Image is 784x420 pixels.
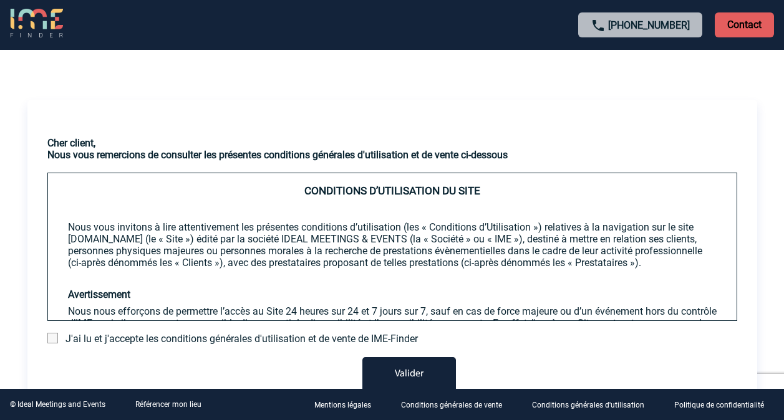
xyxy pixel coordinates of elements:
p: Politique de confidentialité [674,401,764,410]
button: Valider [362,357,456,392]
p: Conditions générales d'utilisation [532,401,644,410]
a: Référencer mon lieu [135,400,201,409]
a: Conditions générales de vente [391,399,522,411]
p: Nous vous invitons à lire attentivement les présentes conditions d’utilisation (les « Conditions ... [68,221,717,269]
p: Mentions légales [314,401,371,410]
a: [PHONE_NUMBER] [608,19,690,31]
div: © Ideal Meetings and Events [10,400,105,409]
p: Conditions générales de vente [401,401,502,410]
span: CONDITIONS D’UTILISATION DU SITE [304,184,480,197]
a: Conditions générales d'utilisation [522,399,664,411]
a: Politique de confidentialité [664,399,784,411]
img: call-24-px.png [591,18,606,33]
h3: Cher client, Nous vous remercions de consulter les présentes conditions générales d'utilisation e... [47,137,737,161]
strong: Avertissement [68,289,130,300]
p: Nous nous efforçons de permettre l’accès au Site 24 heures sur 24 et 7 jours sur 7, sauf en cas d... [68,305,717,341]
p: Contact [715,12,774,37]
span: J'ai lu et j'accepte les conditions générales d'utilisation et de vente de IME-Finder [65,333,418,345]
a: Mentions légales [304,399,391,411]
